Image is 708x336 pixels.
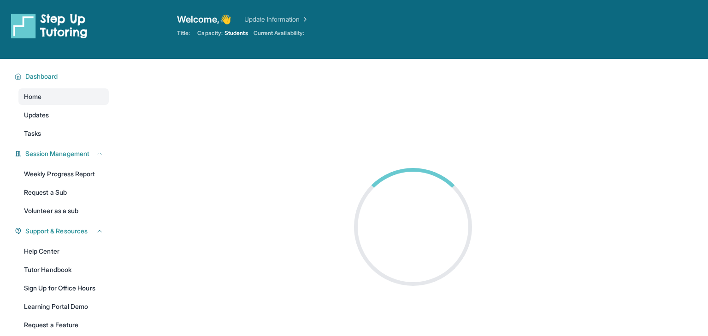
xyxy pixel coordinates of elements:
[25,72,58,81] span: Dashboard
[300,15,309,24] img: Chevron Right
[224,29,248,37] span: Students
[22,226,103,236] button: Support & Resources
[24,129,41,138] span: Tasks
[18,298,109,315] a: Learning Portal Demo
[18,88,109,105] a: Home
[18,203,109,219] a: Volunteer as a sub
[18,125,109,142] a: Tasks
[18,243,109,260] a: Help Center
[197,29,223,37] span: Capacity:
[25,149,89,158] span: Session Management
[25,226,88,236] span: Support & Resources
[177,29,190,37] span: Title:
[18,317,109,333] a: Request a Feature
[18,261,109,278] a: Tutor Handbook
[244,15,309,24] a: Update Information
[18,280,109,296] a: Sign Up for Office Hours
[11,13,88,39] img: logo
[18,107,109,123] a: Updates
[24,92,41,101] span: Home
[18,184,109,201] a: Request a Sub
[22,72,103,81] button: Dashboard
[177,13,231,26] span: Welcome, 👋
[254,29,304,37] span: Current Availability:
[22,149,103,158] button: Session Management
[18,166,109,182] a: Weekly Progress Report
[24,110,49,120] span: Updates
